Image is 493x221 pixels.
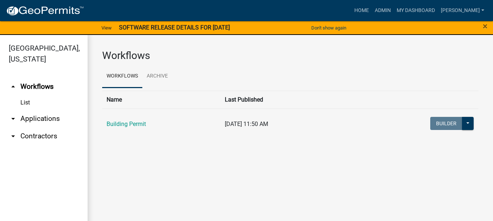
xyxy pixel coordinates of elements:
[142,65,172,88] a: Archive
[394,4,438,17] a: My Dashboard
[430,117,462,130] button: Builder
[372,4,394,17] a: Admin
[225,121,268,127] span: [DATE] 11:50 AM
[9,132,18,141] i: arrow_drop_down
[107,121,146,127] a: Building Permit
[483,22,488,31] button: Close
[102,65,142,88] a: Workflows
[102,50,478,62] h3: Workflows
[102,91,220,108] th: Name
[99,22,115,34] a: View
[9,114,18,123] i: arrow_drop_down
[119,24,230,31] strong: SOFTWARE RELEASE DETAILS FOR [DATE]
[483,21,488,31] span: ×
[438,4,487,17] a: [PERSON_NAME]
[308,22,349,34] button: Don't show again
[351,4,372,17] a: Home
[9,82,18,91] i: arrow_drop_up
[220,91,348,108] th: Last Published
